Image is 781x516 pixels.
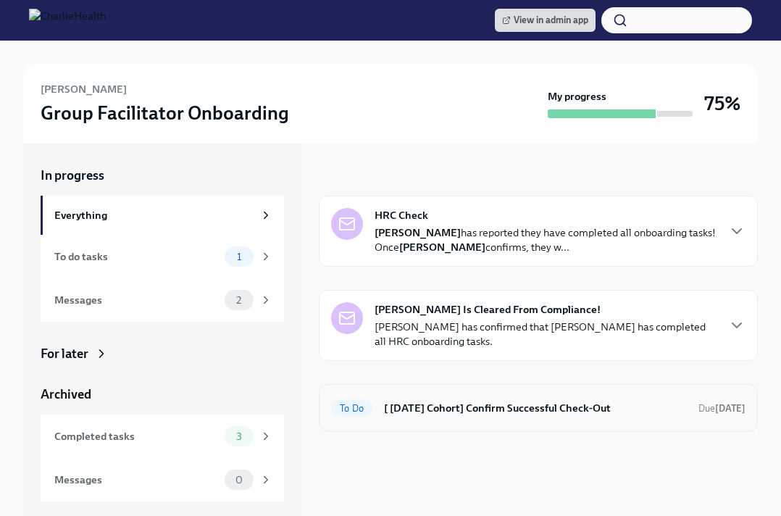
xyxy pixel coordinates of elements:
[715,403,745,414] strong: [DATE]
[698,401,745,415] span: August 23rd, 2025 09:00
[375,302,601,317] strong: [PERSON_NAME] Is Cleared From Compliance!
[495,9,596,32] a: View in admin app
[41,196,284,235] a: Everything
[41,415,284,458] a: Completed tasks3
[54,428,219,444] div: Completed tasks
[41,81,127,97] h6: [PERSON_NAME]
[228,251,250,262] span: 1
[698,403,745,414] span: Due
[41,386,284,403] a: Archived
[41,278,284,322] a: Messages2
[29,9,106,32] img: CharlieHealth
[502,13,588,28] span: View in admin app
[54,292,219,308] div: Messages
[375,226,461,239] strong: [PERSON_NAME]
[54,472,219,488] div: Messages
[41,458,284,502] a: Messages0
[375,320,717,349] p: [PERSON_NAME] has confirmed that [PERSON_NAME] has completed all HRC onboarding tasks.
[227,431,251,442] span: 3
[41,345,284,362] a: For later
[319,167,383,184] div: In progress
[704,91,740,117] h3: 75%
[384,400,687,416] h6: [ [DATE] Cohort] Confirm Successful Check-Out
[41,345,88,362] div: For later
[375,208,428,222] strong: HRC Check
[41,167,284,184] a: In progress
[41,235,284,278] a: To do tasks1
[548,89,606,104] strong: My progress
[227,295,250,306] span: 2
[399,241,485,254] strong: [PERSON_NAME]
[227,475,251,486] span: 0
[41,100,289,126] h3: Group Facilitator Onboarding
[375,225,717,254] p: has reported they have completed all onboarding tasks! Once confirms, they w...
[331,403,372,414] span: To Do
[331,396,745,420] a: To Do[ [DATE] Cohort] Confirm Successful Check-OutDue[DATE]
[54,249,219,265] div: To do tasks
[54,207,254,223] div: Everything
